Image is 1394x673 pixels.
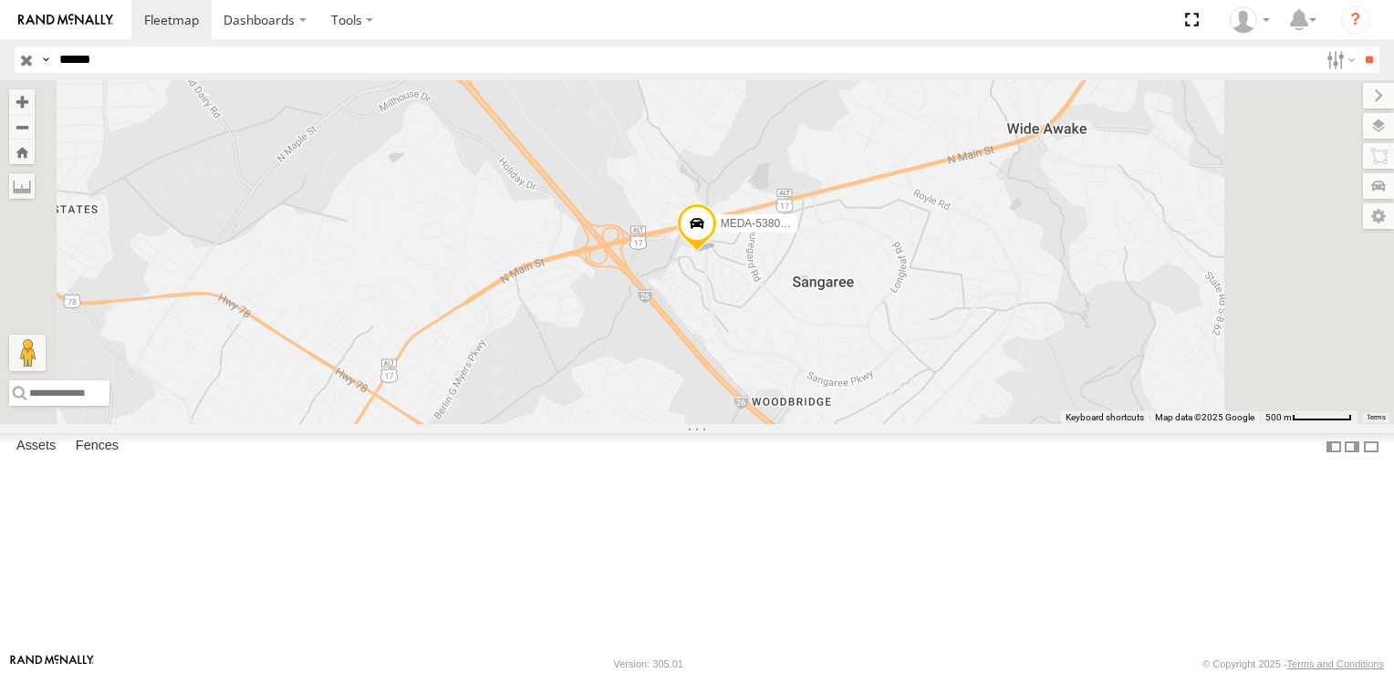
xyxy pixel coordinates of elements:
button: Zoom in [9,89,35,114]
label: Fences [67,434,128,460]
button: Zoom out [9,114,35,140]
label: Hide Summary Table [1362,433,1380,460]
img: rand-logo.svg [18,14,113,26]
label: Search Query [38,47,53,73]
span: 500 m [1265,412,1292,422]
button: Zoom Home [9,140,35,164]
a: Visit our Website [10,655,94,673]
span: Map data ©2025 Google [1155,412,1254,422]
button: Map Scale: 500 m per 62 pixels [1260,411,1358,424]
button: Drag Pegman onto the map to open Street View [9,335,46,371]
label: Measure [9,173,35,199]
a: Terms [1367,413,1386,420]
button: Keyboard shortcuts [1066,411,1144,424]
i: ? [1341,5,1370,35]
div: © Copyright 2025 - [1202,658,1384,669]
label: Search Filter Options [1319,47,1358,73]
label: Dock Summary Table to the Left [1325,433,1343,460]
label: Dock Summary Table to the Right [1343,433,1361,460]
label: Map Settings [1363,203,1394,229]
label: Assets [7,434,65,460]
div: John Womack [1223,6,1276,34]
span: MEDA-538005-Swing [721,216,826,229]
a: Terms and Conditions [1287,658,1384,669]
div: Version: 305.01 [614,658,683,669]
